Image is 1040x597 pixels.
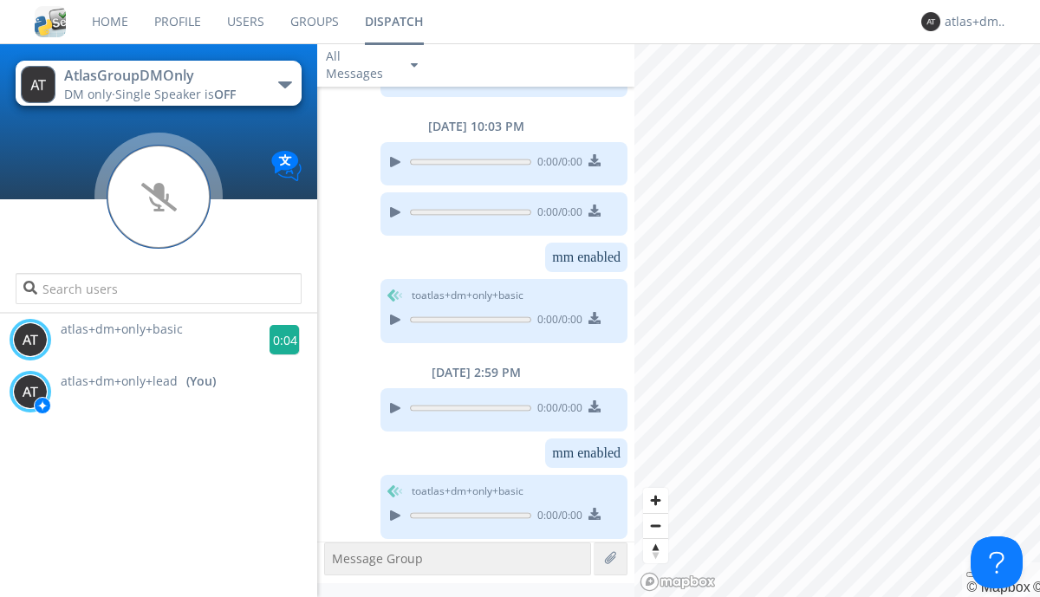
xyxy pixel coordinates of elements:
[531,204,582,224] span: 0:00 / 0:00
[588,400,601,412] img: download media button
[13,322,48,357] img: 373638.png
[945,13,1010,30] div: atlas+dm+only+lead
[640,572,716,592] a: Mapbox logo
[966,572,980,577] button: Toggle attribution
[64,86,259,103] div: DM only ·
[531,154,582,173] span: 0:00 / 0:00
[643,514,668,538] span: Zoom out
[317,364,634,381] div: [DATE] 2:59 PM
[317,118,634,135] div: [DATE] 10:03 PM
[531,400,582,419] span: 0:00 / 0:00
[643,538,668,563] button: Reset bearing to north
[588,154,601,166] img: download media button
[971,536,1023,588] iframe: Toggle Customer Support
[588,508,601,520] img: download media button
[552,445,621,461] dc-p: mm enabled
[13,374,48,409] img: 373638.png
[16,61,301,106] button: AtlasGroupDMOnlyDM only·Single Speaker isOFF
[61,321,183,337] span: atlas+dm+only+basic
[271,151,302,181] img: Translation enabled
[115,86,236,102] span: Single Speaker is
[588,312,601,324] img: download media button
[588,204,601,217] img: download media button
[531,312,582,331] span: 0:00 / 0:00
[326,48,395,82] div: All Messages
[214,86,236,102] span: OFF
[61,373,178,390] span: atlas+dm+only+lead
[966,580,1030,594] a: Mapbox
[531,508,582,527] span: 0:00 / 0:00
[35,6,66,37] img: cddb5a64eb264b2086981ab96f4c1ba7
[643,539,668,563] span: Reset bearing to north
[921,12,940,31] img: 373638.png
[16,273,301,304] input: Search users
[64,66,259,86] div: AtlasGroupDMOnly
[186,373,216,390] div: (You)
[643,488,668,513] button: Zoom in
[552,250,621,265] dc-p: mm enabled
[643,513,668,538] button: Zoom out
[412,483,523,499] span: to atlas+dm+only+basic
[411,63,418,68] img: caret-down-sm.svg
[412,288,523,303] span: to atlas+dm+only+basic
[21,66,55,103] img: 373638.png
